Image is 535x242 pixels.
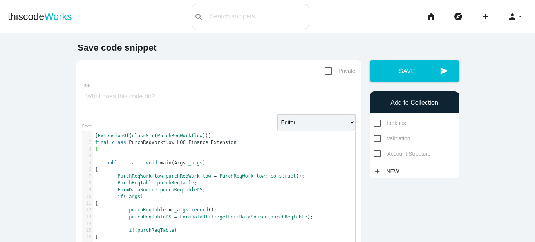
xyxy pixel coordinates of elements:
span: ; [95,180,197,186]
span: purchReqTable [137,227,174,233]
span: class [112,140,126,145]
i: add [374,164,381,178]
span: { [95,167,98,172]
span: purchReqTableDS [129,214,171,220]
span: = [214,173,217,179]
div: 6 [82,166,93,173]
span: ( ) [95,227,177,233]
span: PurchReqTable [117,180,154,186]
span: purchReqTable [157,180,194,186]
i: home [427,4,436,29]
span: = [174,214,177,220]
span: ExtensionOf [98,133,129,138]
i: explore [454,4,463,29]
span: ( ) [95,194,143,199]
div: 2 [82,139,93,146]
span: purchReqTableDS [160,187,202,193]
span: void [146,160,157,166]
span: _args [174,207,188,213]
div: 14 [82,220,93,227]
div: 16 [82,234,93,240]
span: { [95,200,98,206]
span: main [160,160,172,166]
a: addNew [374,164,403,178]
span: PurchReqWorkflow [157,133,202,138]
span: if [129,227,134,233]
input: Search snippets [206,8,309,25]
span: purchReqTable [271,214,307,220]
div: 9 [82,187,93,193]
span: public [106,160,123,166]
span: ; [95,187,206,193]
span: FormDataUtil [180,214,214,220]
label: Code [82,124,92,128]
span: :: (); [95,173,305,179]
span: classStr [132,133,154,138]
div: 15 [82,227,93,234]
div: 5 [82,160,93,166]
span: [ ( ( ))] [95,133,211,138]
div: 10 [82,193,93,200]
i: person [508,4,517,29]
span: getFormDataSource [219,214,267,220]
span: Private [325,66,356,76]
div: 4 [82,153,93,159]
i: search [194,5,204,30]
div: 8 [82,180,93,186]
span: lookups [374,118,406,128]
div: 3 [82,146,93,153]
span: . (); [95,207,217,213]
span: static [126,160,143,166]
input: What does this code do? [82,88,353,105]
div: 1 [82,133,93,139]
span: construct [270,173,296,179]
div: 13 [82,214,93,220]
i: arrow_drop_down [517,4,523,29]
span: FormDataSource [117,187,157,193]
a: thiscodeWorks [8,4,72,29]
span: purchReqTable [129,207,166,213]
span: record [191,207,208,213]
i: send [440,60,448,82]
span: purchReqWorkflow [166,173,211,179]
span: PurchReqWorkflow [219,173,265,179]
b: Save code snippet [78,42,157,53]
span: if [117,194,123,199]
button: search [192,4,206,29]
i: add [481,4,490,29]
span: Works [44,11,72,22]
button: sendSave [370,60,459,82]
span: Account Structure [374,149,431,159]
span: :: ( ); [95,214,313,220]
span: validation [374,134,410,144]
span: PurchReqWorkflow_LOC_Finance_Extension [129,140,237,145]
div: 7 [82,173,93,180]
span: _args [126,194,140,199]
span: = [168,207,171,213]
span: { [95,234,98,240]
span: final [95,140,109,145]
div: 11 [82,200,93,207]
h6: Add to Collection [374,99,455,106]
span: Args [174,160,186,166]
span: _args [188,160,202,166]
span: ( ) [95,160,206,166]
div: 12 [82,207,93,213]
label: Title [82,83,90,87]
span: PurchReqWorkflow [117,173,163,179]
span: { [95,146,98,152]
